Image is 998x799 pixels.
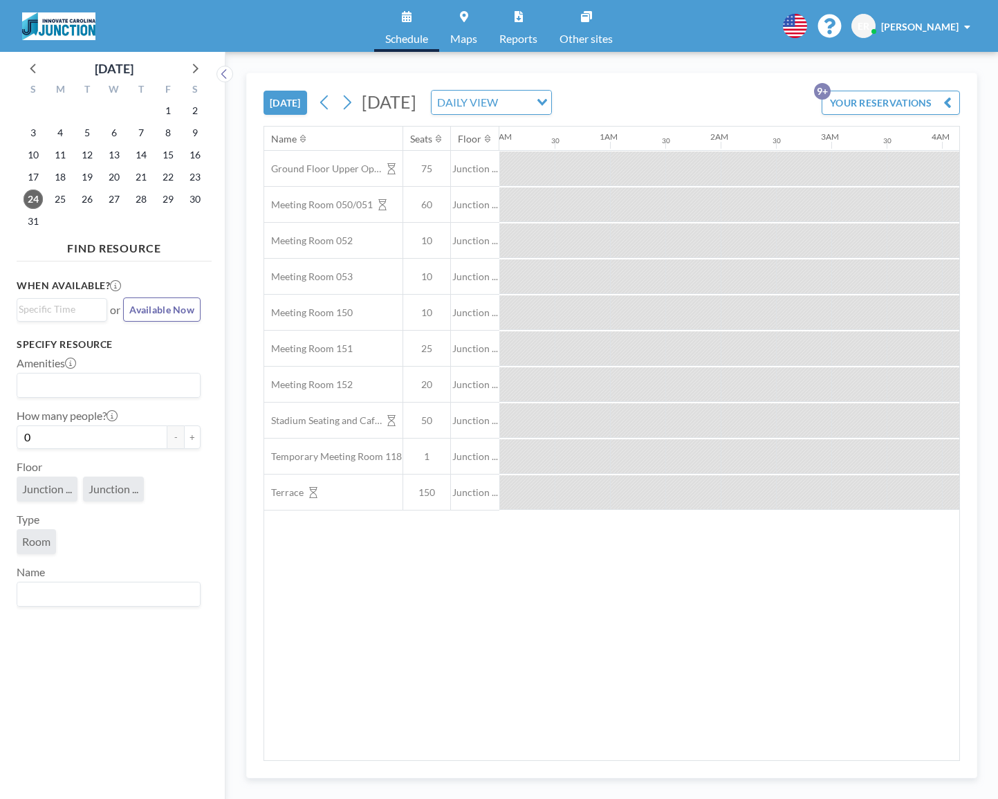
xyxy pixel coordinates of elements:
[17,374,200,397] div: Search for option
[77,123,97,143] span: Tuesday, August 5, 2025
[22,535,50,549] span: Room
[881,21,959,33] span: [PERSON_NAME]
[24,167,43,187] span: Sunday, August 17, 2025
[17,299,107,320] div: Search for option
[131,145,151,165] span: Thursday, August 14, 2025
[560,33,613,44] span: Other sites
[600,131,618,142] div: 1AM
[264,378,353,391] span: Meeting Room 152
[22,482,72,496] span: Junction ...
[710,131,728,142] div: 2AM
[185,145,205,165] span: Saturday, August 16, 2025
[451,306,499,319] span: Junction ...
[821,131,839,142] div: 3AM
[95,59,133,78] div: [DATE]
[932,131,950,142] div: 4AM
[451,199,499,211] span: Junction ...
[362,91,416,112] span: [DATE]
[17,582,200,606] div: Search for option
[181,82,208,100] div: S
[451,235,499,247] span: Junction ...
[822,91,960,115] button: YOUR RESERVATIONS9+
[17,409,118,423] label: How many people?
[551,136,560,145] div: 30
[185,167,205,187] span: Saturday, August 23, 2025
[858,20,869,33] span: ER
[662,136,670,145] div: 30
[451,486,499,499] span: Junction ...
[19,585,192,603] input: Search for option
[489,131,512,142] div: 12AM
[451,163,499,175] span: Junction ...
[403,199,450,211] span: 60
[22,12,95,40] img: organization-logo
[24,190,43,209] span: Sunday, August 24, 2025
[17,338,201,351] h3: Specify resource
[104,123,124,143] span: Wednesday, August 6, 2025
[17,460,42,474] label: Floor
[403,414,450,427] span: 50
[104,145,124,165] span: Wednesday, August 13, 2025
[158,101,178,120] span: Friday, August 1, 2025
[450,33,477,44] span: Maps
[101,82,128,100] div: W
[167,425,184,449] button: -
[184,425,201,449] button: +
[131,190,151,209] span: Thursday, August 28, 2025
[451,450,499,463] span: Junction ...
[50,167,70,187] span: Monday, August 18, 2025
[158,190,178,209] span: Friday, August 29, 2025
[264,270,353,283] span: Meeting Room 053
[451,378,499,391] span: Junction ...
[451,270,499,283] span: Junction ...
[110,303,120,317] span: or
[104,167,124,187] span: Wednesday, August 20, 2025
[24,123,43,143] span: Sunday, August 3, 2025
[127,82,154,100] div: T
[271,133,297,145] div: Name
[158,123,178,143] span: Friday, August 8, 2025
[814,83,831,100] p: 9+
[77,167,97,187] span: Tuesday, August 19, 2025
[883,136,891,145] div: 30
[158,145,178,165] span: Friday, August 15, 2025
[17,513,39,526] label: Type
[264,91,307,115] button: [DATE]
[50,145,70,165] span: Monday, August 11, 2025
[264,342,353,355] span: Meeting Room 151
[403,235,450,247] span: 10
[158,167,178,187] span: Friday, August 22, 2025
[24,145,43,165] span: Sunday, August 10, 2025
[19,376,192,394] input: Search for option
[185,190,205,209] span: Saturday, August 30, 2025
[410,133,432,145] div: Seats
[403,486,450,499] span: 150
[154,82,181,100] div: F
[123,297,201,322] button: Available Now
[403,450,450,463] span: 1
[458,133,481,145] div: Floor
[264,306,353,319] span: Meeting Room 150
[403,163,450,175] span: 75
[264,199,373,211] span: Meeting Room 050/051
[50,123,70,143] span: Monday, August 4, 2025
[451,414,499,427] span: Junction ...
[77,190,97,209] span: Tuesday, August 26, 2025
[434,93,501,111] span: DAILY VIEW
[89,482,138,496] span: Junction ...
[385,33,428,44] span: Schedule
[432,91,551,114] div: Search for option
[264,163,382,175] span: Ground Floor Upper Open Area
[403,342,450,355] span: 25
[185,101,205,120] span: Saturday, August 2, 2025
[19,302,99,317] input: Search for option
[773,136,781,145] div: 30
[129,304,194,315] span: Available Now
[24,212,43,231] span: Sunday, August 31, 2025
[104,190,124,209] span: Wednesday, August 27, 2025
[185,123,205,143] span: Saturday, August 9, 2025
[403,270,450,283] span: 10
[17,565,45,579] label: Name
[264,414,382,427] span: Stadium Seating and Cafe area
[74,82,101,100] div: T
